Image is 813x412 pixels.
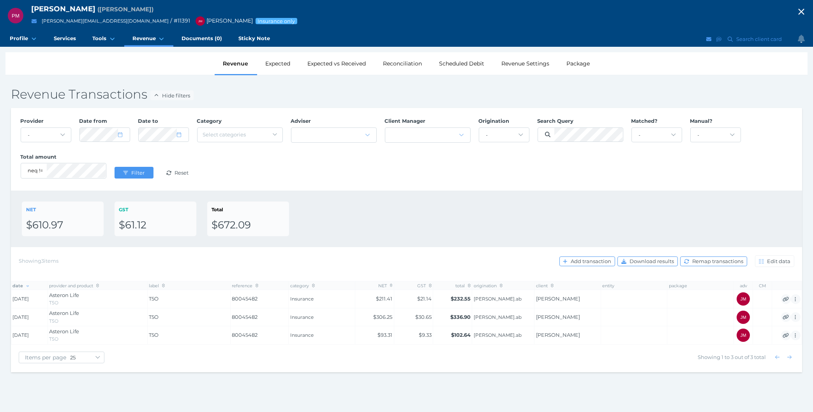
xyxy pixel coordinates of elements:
[130,170,148,176] span: Filter
[785,352,794,362] button: Show next page
[132,35,156,42] span: Revenue
[715,34,723,44] button: SMS
[257,52,299,75] div: Expected
[10,35,28,42] span: Profile
[698,354,766,360] span: Showing 1 to 3 out of 3 total
[474,283,503,288] span: origination
[119,207,128,212] span: GST
[115,167,153,179] button: Filter
[455,283,471,288] span: total
[13,283,29,288] span: date
[559,256,615,266] button: Add transaction
[474,314,533,320] span: [PERSON_NAME].ab
[536,332,580,338] a: [PERSON_NAME]
[49,318,58,324] span: T5O
[49,336,58,342] span: T5O
[680,256,747,266] button: Remap transactions
[451,332,471,338] span: $102.64
[385,118,426,124] span: Client Manager
[257,18,296,24] span: Insurance only
[12,13,19,19] span: PM
[232,295,287,303] span: 80045482
[212,207,223,212] span: Total
[737,311,750,324] div: Jonathon Martino
[617,256,678,266] button: Download results
[472,308,534,326] td: Cotter.ab
[765,258,794,264] span: Edit data
[29,16,39,26] button: Email
[26,207,36,212] span: NET
[215,52,257,75] div: Revenue
[46,31,84,47] a: Services
[2,31,46,47] a: Profile
[49,328,79,334] span: Asteron Life
[149,314,159,320] span: T5O
[289,308,355,326] td: Insurance
[238,35,270,42] span: Sticky Note
[781,294,791,304] button: Hide reconciled transactions
[378,283,393,288] span: NET
[536,283,554,288] span: client
[538,118,574,124] span: Search Query
[196,16,205,26] div: Jonathon Martino
[11,326,48,345] td: [DATE]
[290,296,354,302] span: Insurance
[741,315,746,320] span: JM
[79,118,108,124] span: Date from
[472,326,534,345] td: Cotter.ab
[21,154,57,160] span: Total amount
[419,332,432,338] span: $9.33
[376,295,392,302] span: $211.41
[753,281,772,290] th: CM
[212,219,285,232] div: $672.09
[173,170,192,176] span: Reset
[11,86,802,103] h2: Revenue Transactions
[124,31,173,47] a: Revenue
[26,219,99,232] div: $610.97
[631,118,658,124] span: Matched?
[474,296,533,302] span: [PERSON_NAME].ab
[198,19,203,23] span: JM
[11,290,48,308] td: [DATE]
[377,332,392,338] span: $93.31
[735,36,785,42] span: Search client card
[691,258,747,264] span: Remap transactions
[160,92,193,99] span: Hide filters
[158,167,197,179] button: Reset
[741,333,746,338] span: JM
[203,131,246,138] span: Select categories
[450,314,471,320] span: $336.90
[734,281,753,290] th: adv
[11,308,48,326] td: [DATE]
[49,310,79,316] span: Asteron Life
[737,329,750,342] div: Jonathon Martino
[49,300,58,306] span: T5O
[417,283,432,288] span: GST
[690,118,713,124] span: Manual?
[290,332,354,338] span: Insurance
[170,17,190,24] span: / # 11391
[232,283,258,288] span: reference
[8,8,23,23] div: Peter Malpas
[290,314,354,320] span: Insurance
[772,352,782,362] button: Show previous page
[415,314,432,320] span: $30.65
[149,332,159,338] span: T5O
[536,295,580,302] a: [PERSON_NAME]
[138,118,159,124] span: Date to
[150,90,194,100] button: Hide filters
[197,118,222,124] span: Category
[21,118,44,124] span: Provider
[474,332,533,338] span: [PERSON_NAME].ab
[299,52,375,75] div: Expected vs Received
[741,297,746,301] span: JM
[569,258,615,264] span: Add transaction
[97,5,153,13] span: Preferred name
[781,312,791,322] button: Hide reconciled transactions
[737,292,750,306] div: Jonathon Martino
[431,52,493,75] div: Scheduled Debit
[173,31,230,47] a: Documents (0)
[232,313,287,321] span: 80045482
[536,314,580,320] a: [PERSON_NAME]
[31,4,95,13] span: [PERSON_NAME]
